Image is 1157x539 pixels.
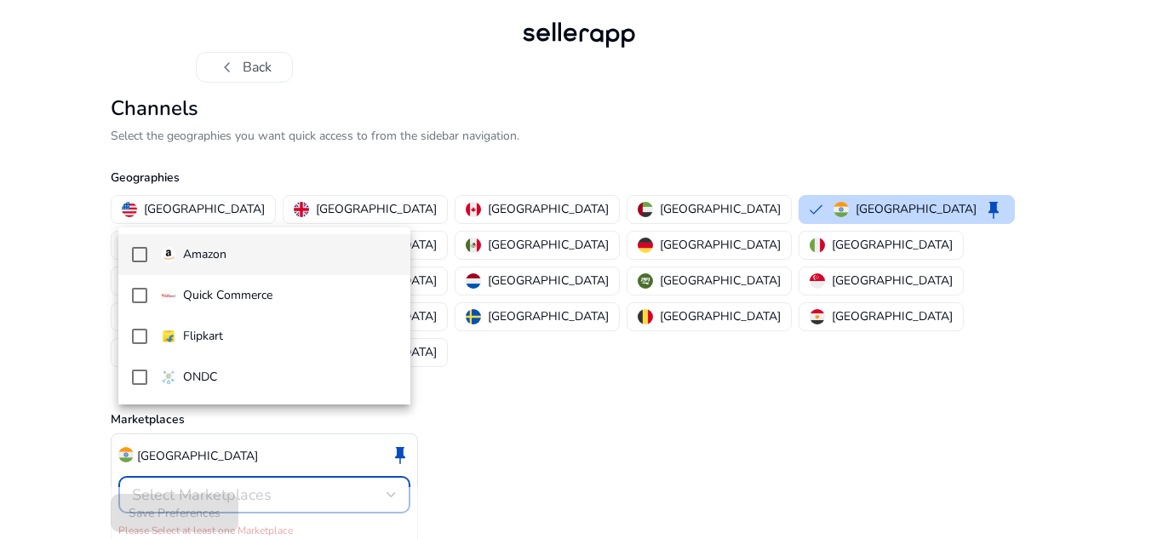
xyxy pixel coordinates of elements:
img: flipkart.svg [161,329,176,344]
p: Flipkart [183,327,223,346]
p: ONDC [183,368,217,387]
img: ondc-sm.webp [161,370,176,385]
p: Amazon [183,245,226,264]
img: quick-commerce.gif [161,288,176,303]
p: Quick Commerce [183,286,272,305]
img: amazon.svg [161,247,176,262]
